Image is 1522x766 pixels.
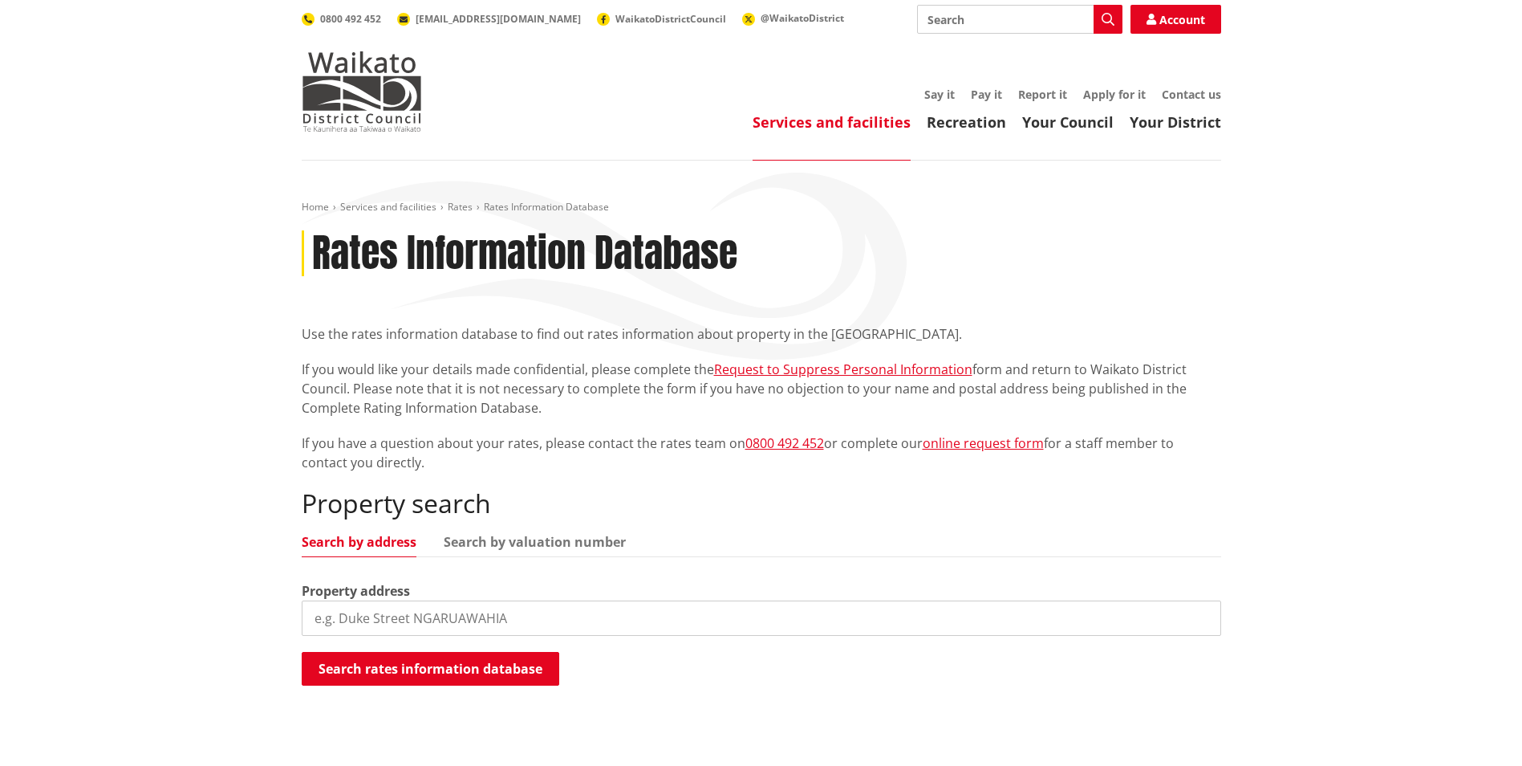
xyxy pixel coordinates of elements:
button: Search rates information database [302,652,559,686]
p: If you have a question about your rates, please contact the rates team on or complete our for a s... [302,434,1221,472]
a: Account [1130,5,1221,34]
a: Apply for it [1083,87,1146,102]
a: Search by address [302,536,416,548]
nav: breadcrumb [302,201,1221,214]
a: Services and facilities [753,112,911,132]
span: [EMAIL_ADDRESS][DOMAIN_NAME] [416,12,581,26]
a: WaikatoDistrictCouncil [597,12,726,26]
a: Services and facilities [340,200,436,214]
a: Your District [1130,112,1221,132]
a: Home [302,200,329,214]
a: @WaikatoDistrict [742,11,844,25]
input: Search input [917,5,1122,34]
a: Rates [448,200,473,214]
a: Report it [1018,87,1067,102]
a: Contact us [1162,87,1221,102]
a: Pay it [971,87,1002,102]
a: 0800 492 452 [302,12,381,26]
p: Use the rates information database to find out rates information about property in the [GEOGRAPHI... [302,324,1221,344]
a: [EMAIL_ADDRESS][DOMAIN_NAME] [397,12,581,26]
a: Recreation [927,112,1006,132]
label: Property address [302,581,410,601]
span: WaikatoDistrictCouncil [615,12,726,26]
span: 0800 492 452 [320,12,381,26]
a: Search by valuation number [444,536,626,548]
h1: Rates Information Database [312,230,737,277]
img: Waikato District Council - Te Kaunihera aa Takiwaa o Waikato [302,51,422,132]
span: Rates Information Database [484,200,609,214]
a: online request form [923,434,1044,452]
span: @WaikatoDistrict [761,11,844,25]
input: e.g. Duke Street NGARUAWAHIA [302,601,1221,636]
h2: Property search [302,488,1221,519]
p: If you would like your details made confidential, please complete the form and return to Waikato ... [302,360,1221,418]
a: 0800 492 452 [745,434,824,452]
a: Your Council [1022,112,1114,132]
a: Request to Suppress Personal Information [714,361,972,378]
a: Say it [924,87,955,102]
